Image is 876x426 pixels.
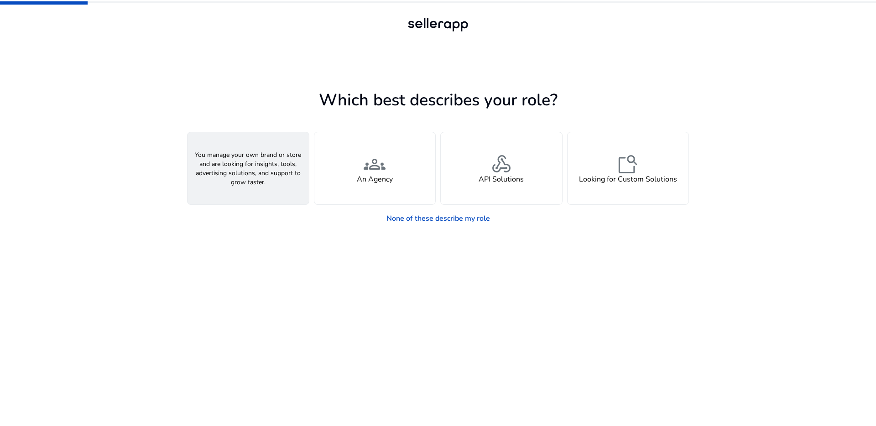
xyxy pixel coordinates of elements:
span: groups [364,153,386,175]
button: You manage your own brand or store and are looking for insights, tools, advertising solutions, an... [187,132,309,205]
h4: An Agency [357,175,393,184]
button: webhookAPI Solutions [440,132,563,205]
span: feature_search [617,153,639,175]
h4: Looking for Custom Solutions [579,175,677,184]
h4: API Solutions [479,175,524,184]
button: feature_searchLooking for Custom Solutions [567,132,689,205]
span: webhook [490,153,512,175]
h1: Which best describes your role? [187,90,689,110]
button: groupsAn Agency [314,132,436,205]
a: None of these describe my role [379,209,497,228]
